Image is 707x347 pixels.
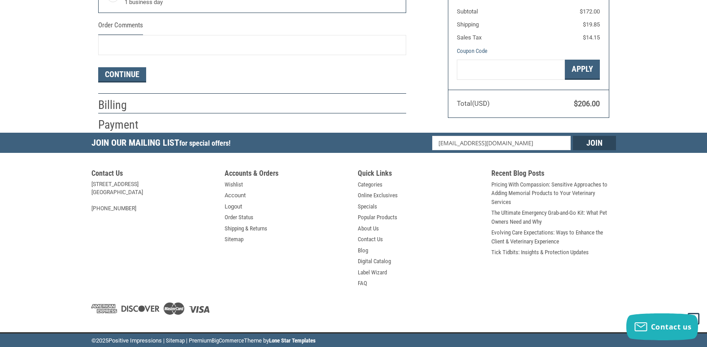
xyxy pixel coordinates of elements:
[358,257,391,266] a: Digital Catalog
[491,228,616,246] a: Evolving Care Expectations: Ways to Enhance the Client & Veterinary Experience
[358,191,398,200] a: Online Exclusives
[225,213,253,222] a: Order Status
[225,169,349,180] h5: Accounts & Orders
[358,224,379,233] a: About Us
[358,279,367,288] a: FAQ
[651,322,692,332] span: Contact us
[358,202,377,211] a: Specials
[91,337,162,344] span: © Positive Impressions
[583,21,600,28] span: $19.85
[457,100,490,108] span: Total (USD)
[491,248,589,257] a: Tick Tidbits: Insights & Protection Updates
[98,67,146,82] button: Continue
[212,337,244,344] a: BigCommerce
[358,268,387,277] a: Label Wizard
[573,136,616,150] input: Join
[491,208,616,226] a: The Ultimate Emergency Grab-and-Go Kit: What Pet Owners Need and Why
[491,169,616,180] h5: Recent Blog Posts
[574,100,600,108] span: $206.00
[358,180,382,189] a: Categories
[457,48,487,54] a: Coupon Code
[457,34,481,41] span: Sales Tax
[457,8,478,15] span: Subtotal
[565,60,600,80] button: Apply
[225,235,243,244] a: Sitemap
[98,20,143,35] legend: Order Comments
[432,136,571,150] input: Email
[358,235,383,244] a: Contact Us
[269,337,316,344] a: Lone Star Templates
[91,133,235,156] h5: Join Our Mailing List
[626,313,698,340] button: Contact us
[358,169,482,180] h5: Quick Links
[457,60,565,80] input: Gift Certificate or Coupon Code
[580,8,600,15] span: $172.00
[491,180,616,207] a: Pricing With Compassion: Sensitive Approaches to Adding Memorial Products to Your Veterinary Serv...
[225,180,243,189] a: Wishlist
[457,21,479,28] span: Shipping
[358,213,397,222] a: Popular Products
[225,224,267,233] a: Shipping & Returns
[96,337,108,344] span: 2025
[163,337,185,344] a: | Sitemap
[179,139,230,147] span: for special offers!
[225,191,246,200] a: Account
[583,34,600,41] span: $14.15
[98,98,151,113] h2: Billing
[225,202,242,211] a: Logout
[98,117,151,132] h2: Payment
[91,180,216,213] address: [STREET_ADDRESS] [GEOGRAPHIC_DATA] [PHONE_NUMBER]
[91,169,216,180] h5: Contact Us
[358,246,368,255] a: Blog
